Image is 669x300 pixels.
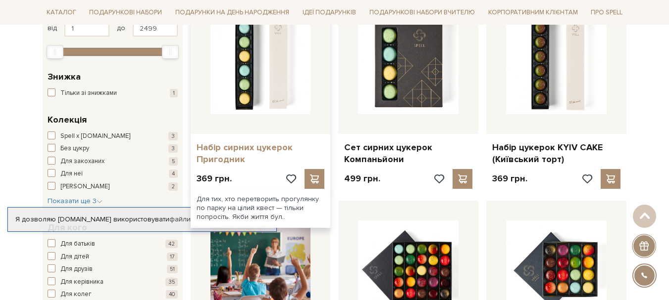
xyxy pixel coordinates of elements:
span: 35 [165,278,178,286]
a: Каталог [43,5,80,20]
span: Показати ще 3 [48,197,103,205]
button: Для друзів 51 [48,264,178,274]
span: 42 [165,240,178,248]
button: [PERSON_NAME] 2 [48,182,178,192]
input: Ціна [133,20,178,37]
span: 5 [169,157,178,166]
span: Для батьків [60,239,95,249]
p: 369 грн. [492,173,527,184]
a: Подарункові набори [85,5,166,20]
span: Для друзів [60,264,93,274]
span: Колекція [48,113,87,127]
span: 40 [166,290,178,299]
a: файли cookie [169,215,214,223]
span: Для закоханих [60,157,104,167]
a: Подарунки на День народження [171,5,293,20]
span: 3 [168,132,178,140]
button: Без цукру 3 [48,144,178,154]
span: 3 [168,144,178,153]
span: від [48,24,57,33]
div: Max [162,45,179,59]
div: Для тих, хто перетворить прогулянку по парку на цілий квест — тільки попросіть. Якби життя бул.. [191,189,331,228]
span: 51 [167,265,178,273]
input: Ціна [64,20,109,37]
button: Для дітей 17 [48,252,178,262]
a: Про Spell [587,5,626,20]
span: Без цукру [60,144,89,154]
a: Набір цукерок KYIV CAKE (Київський торт) [492,142,620,165]
a: Сет сирних цукерок Компаньйони [344,142,472,165]
span: до [117,24,125,33]
span: 1 [170,89,178,97]
p: 499 грн. [344,173,380,184]
a: Набір сирних цукерок Пригодник [197,142,325,165]
span: [PERSON_NAME] [60,182,109,192]
button: Для батьків 42 [48,239,178,249]
span: Spell x [DOMAIN_NAME] [60,131,130,141]
button: Для колег 40 [48,290,178,300]
div: Я дозволяю [DOMAIN_NAME] використовувати [8,215,276,224]
button: Spell x [DOMAIN_NAME] 3 [48,131,178,141]
span: 17 [167,253,178,261]
span: Для неї [60,169,83,179]
button: Тільки зі знижками 1 [48,88,178,98]
a: Ідеї подарунків [299,5,360,20]
div: Min [47,45,63,59]
button: Показати ще 3 [48,196,103,206]
span: Для колег [60,290,92,300]
span: Для дітей [60,252,89,262]
p: 369 грн. [197,173,232,184]
a: Подарункові набори Вчителю [365,4,479,21]
button: Для керівника 35 [48,277,178,287]
span: Знижка [48,70,81,84]
span: Тільки зі знижками [60,88,117,98]
a: Корпоративним клієнтам [484,5,582,20]
button: Для неї 4 [48,169,178,179]
span: Для керівника [60,277,103,287]
span: 4 [169,170,178,178]
span: 2 [168,182,178,191]
button: Для закоханих 5 [48,157,178,167]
